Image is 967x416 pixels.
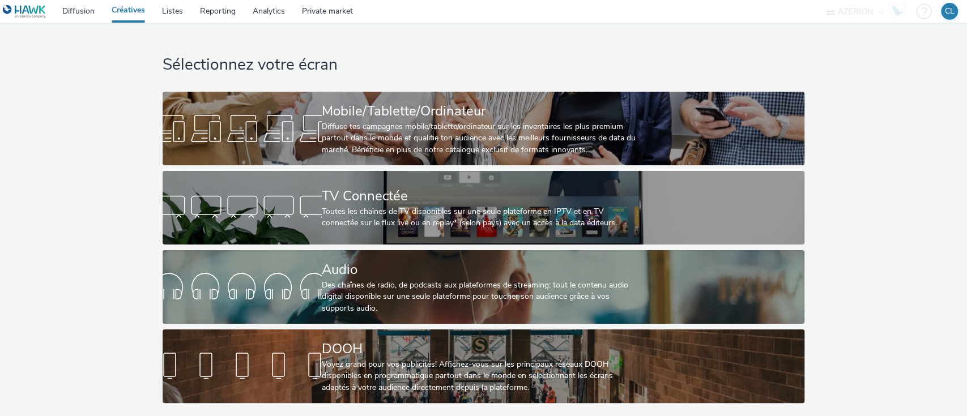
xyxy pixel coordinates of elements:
a: Hawk Academy [889,2,910,20]
img: Hawk Academy [889,2,906,20]
div: CL [945,3,955,20]
div: Des chaînes de radio, de podcasts aux plateformes de streaming: tout le contenu audio digital dis... [322,280,641,314]
div: Audio [322,260,641,280]
div: Voyez grand pour vos publicités! Affichez-vous sur les principaux réseaux DOOH disponibles en pro... [322,359,641,393]
a: DOOHVoyez grand pour vos publicités! Affichez-vous sur les principaux réseaux DOOH disponibles en... [163,329,804,403]
img: undefined Logo [3,5,46,19]
a: Mobile/Tablette/OrdinateurDiffuse tes campagnes mobile/tablette/ordinateur sur les inventaires le... [163,92,804,165]
h1: Sélectionnez votre écran [163,54,804,76]
div: Diffuse tes campagnes mobile/tablette/ordinateur sur les inventaires les plus premium partout dan... [322,121,641,156]
div: Mobile/Tablette/Ordinateur [322,101,641,121]
a: TV ConnectéeToutes les chaines de TV disponibles sur une seule plateforme en IPTV et en TV connec... [163,171,804,245]
div: TV Connectée [322,186,641,206]
div: Toutes les chaines de TV disponibles sur une seule plateforme en IPTV et en TV connectée sur le f... [322,206,641,229]
a: AudioDes chaînes de radio, de podcasts aux plateformes de streaming: tout le contenu audio digita... [163,250,804,324]
div: DOOH [322,339,641,359]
